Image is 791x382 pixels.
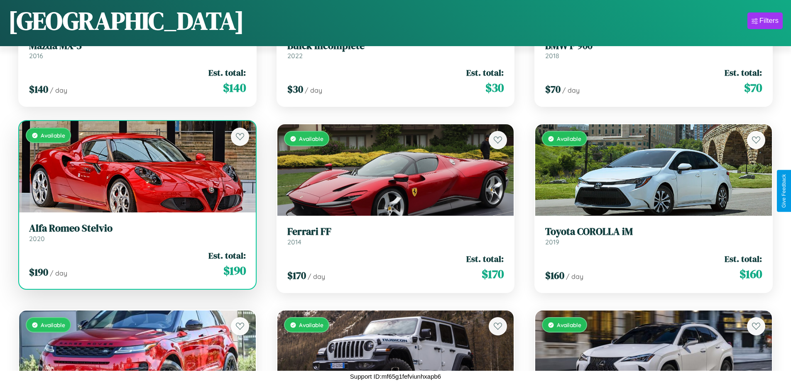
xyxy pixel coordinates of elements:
[41,321,65,328] span: Available
[29,222,246,234] h3: Alfa Romeo Stelvio
[781,174,787,208] div: Give Feedback
[759,17,779,25] div: Filters
[29,234,45,243] span: 2020
[562,86,580,94] span: / day
[744,79,762,96] span: $ 70
[747,12,783,29] button: Filters
[545,52,559,60] span: 2018
[545,238,559,246] span: 2019
[305,86,322,94] span: / day
[29,82,48,96] span: $ 140
[566,272,583,281] span: / day
[545,269,564,282] span: $ 160
[41,132,65,139] span: Available
[545,226,762,238] h3: Toyota COROLLA iM
[557,321,581,328] span: Available
[50,269,67,277] span: / day
[208,249,246,261] span: Est. total:
[466,253,504,265] span: Est. total:
[545,40,762,60] a: BMW F 9002018
[725,67,762,79] span: Est. total:
[287,269,306,282] span: $ 170
[50,86,67,94] span: / day
[223,262,246,279] span: $ 190
[29,265,48,279] span: $ 190
[740,266,762,282] span: $ 160
[545,226,762,246] a: Toyota COROLLA iM2019
[466,67,504,79] span: Est. total:
[557,135,581,142] span: Available
[223,79,246,96] span: $ 140
[308,272,325,281] span: / day
[299,135,323,142] span: Available
[287,40,504,60] a: Buick Incomplete2022
[545,82,561,96] span: $ 70
[29,52,43,60] span: 2016
[287,226,504,246] a: Ferrari FF2014
[725,253,762,265] span: Est. total:
[29,40,246,60] a: Mazda MX-52016
[299,321,323,328] span: Available
[287,238,301,246] span: 2014
[350,371,441,382] p: Support ID: mf65g1fefviunhxapb6
[485,79,504,96] span: $ 30
[482,266,504,282] span: $ 170
[287,52,303,60] span: 2022
[8,4,244,38] h1: [GEOGRAPHIC_DATA]
[287,226,504,238] h3: Ferrari FF
[208,67,246,79] span: Est. total:
[29,222,246,243] a: Alfa Romeo Stelvio2020
[287,82,303,96] span: $ 30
